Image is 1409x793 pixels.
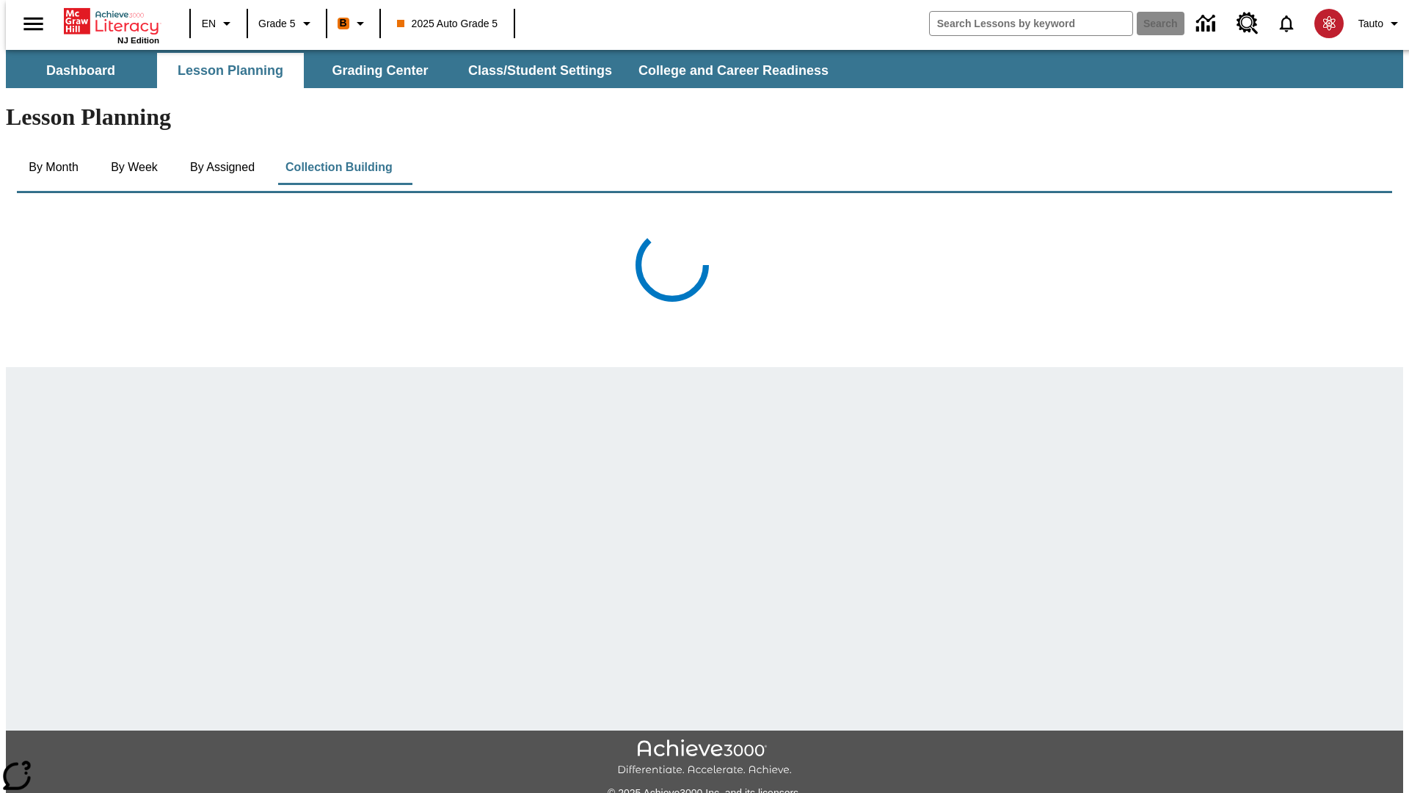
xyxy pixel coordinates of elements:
[64,7,159,36] a: Home
[274,150,404,185] button: Collection Building
[64,5,159,45] div: Home
[195,10,242,37] button: Language: EN, Select a language
[12,2,55,46] button: Open side menu
[98,150,171,185] button: By Week
[1358,16,1383,32] span: Tauto
[340,14,347,32] span: B
[1267,4,1306,43] a: Notifications
[17,150,90,185] button: By Month
[1314,9,1344,38] img: avatar image
[930,12,1132,35] input: search field
[252,10,321,37] button: Grade: Grade 5, Select a grade
[117,36,159,45] span: NJ Edition
[157,53,304,88] button: Lesson Planning
[6,50,1403,88] div: SubNavbar
[627,53,840,88] button: College and Career Readiness
[456,53,624,88] button: Class/Student Settings
[202,16,216,32] span: EN
[617,739,792,777] img: Achieve3000 Differentiate Accelerate Achieve
[1352,10,1409,37] button: Profile/Settings
[178,150,266,185] button: By Assigned
[397,16,498,32] span: 2025 Auto Grade 5
[258,16,296,32] span: Grade 5
[6,104,1403,131] h1: Lesson Planning
[307,53,454,88] button: Grading Center
[332,10,375,37] button: Boost Class color is orange. Change class color
[1306,4,1352,43] button: Select a new avatar
[7,53,154,88] button: Dashboard
[1228,4,1267,43] a: Resource Center, Will open in new tab
[6,53,842,88] div: SubNavbar
[1187,4,1228,44] a: Data Center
